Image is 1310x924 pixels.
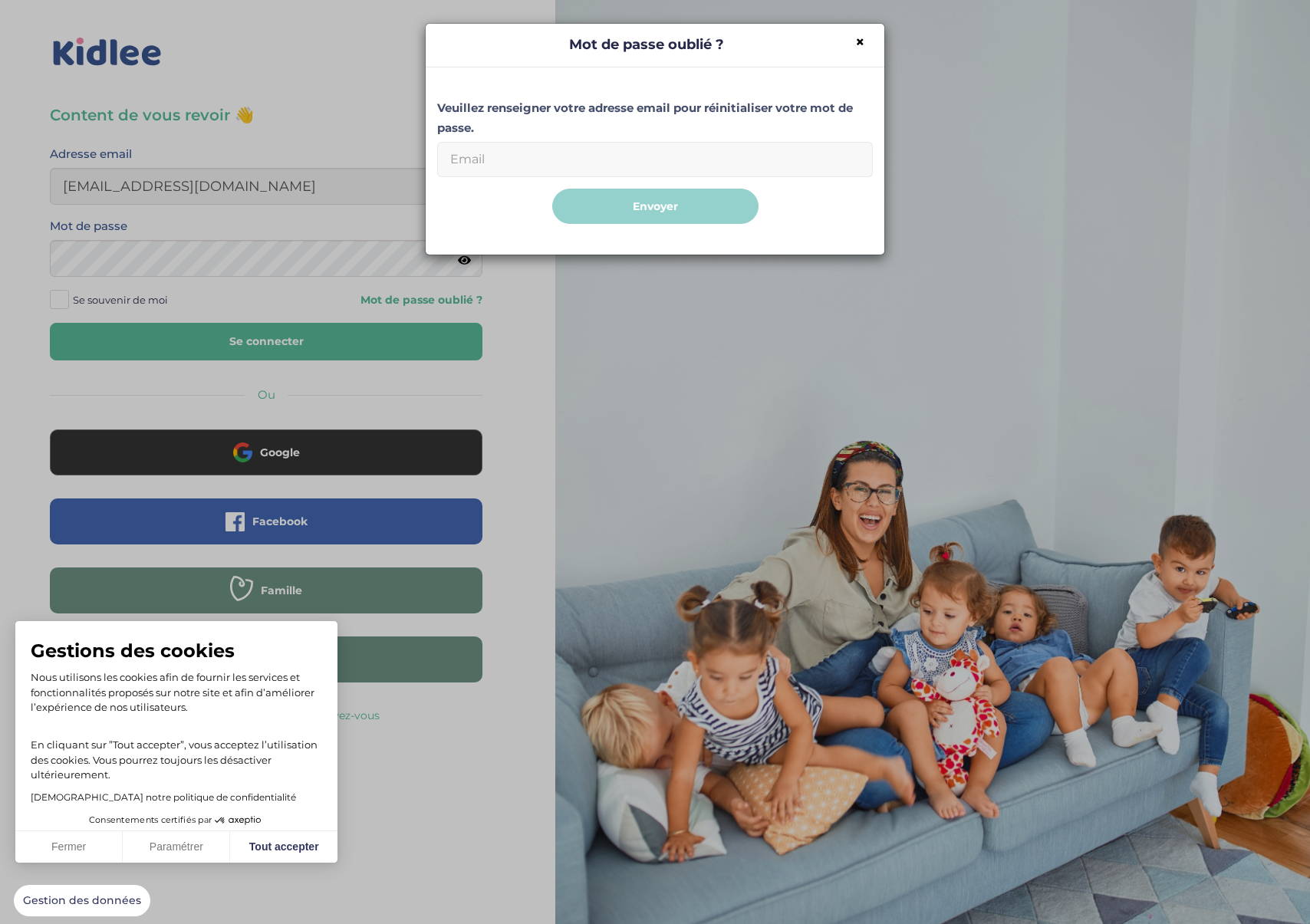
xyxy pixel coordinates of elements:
[215,797,261,843] svg: Axeptio
[31,670,322,715] p: Nous utilisons les cookies afin de fournir les services et fonctionnalités proposés sur notre sit...
[437,35,873,55] h4: Mot de passe oublié ?
[31,723,322,783] p: En cliquant sur ”Tout accepter”, vous acceptez l’utilisation des cookies. Vous pourrez toujours l...
[14,885,150,917] button: Fermer le widget sans consentement
[15,831,123,863] button: Fermer
[437,142,873,177] input: Email
[31,791,296,803] a: [DEMOGRAPHIC_DATA] notre politique de confidentialité
[230,831,337,863] button: Tout accepter
[855,32,865,51] span: ×
[81,811,272,830] button: Consentements certifiés par
[89,816,212,824] span: Consentements certifiés par
[31,640,322,663] span: Gestions des cookies
[552,189,759,225] button: Envoyer
[855,34,865,50] button: Close
[437,98,873,138] label: Veuillez renseigner votre adresse email pour réinitialiser votre mot de passe.
[123,831,230,863] button: Paramétrer
[23,894,141,908] span: Gestion des données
